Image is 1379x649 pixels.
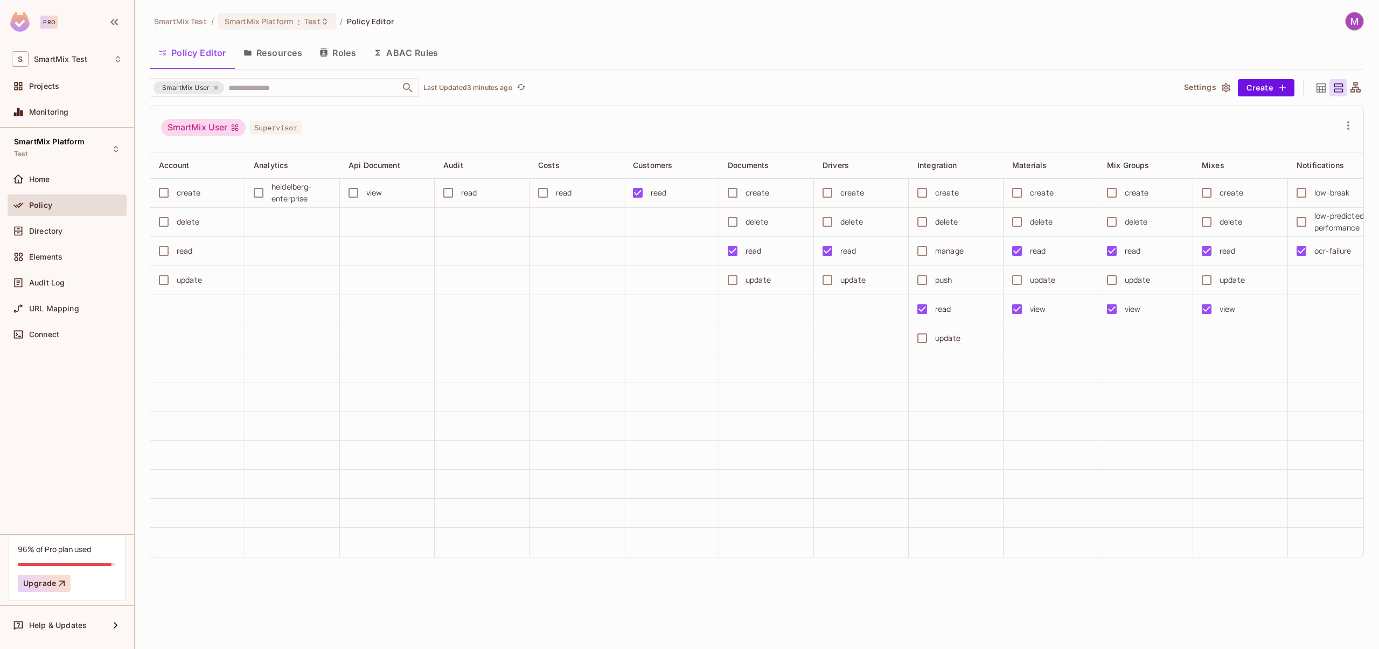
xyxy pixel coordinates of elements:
div: view [1220,303,1236,315]
div: view [1030,303,1046,315]
span: Mixes [1202,160,1224,170]
span: refresh [517,82,526,93]
p: Last Updated 3 minutes ago [423,83,513,92]
span: Costs [538,160,560,170]
span: Connect [29,330,59,339]
button: Open [400,80,415,95]
span: URL Mapping [29,304,79,313]
div: SmartMix User [161,119,246,136]
div: read [461,187,477,199]
span: Elements [29,253,62,261]
div: update [1220,274,1245,286]
span: SmartMix User [156,82,216,93]
span: Account [159,160,189,170]
div: heidelberg-enterprise [271,181,331,205]
span: Notifications [1297,160,1344,170]
div: create [177,187,200,199]
span: Directory [29,227,62,235]
span: Customers [633,160,672,170]
div: update [1030,274,1055,286]
div: 96% of Pro plan used [18,544,91,554]
div: view [366,187,382,199]
div: create [935,187,959,199]
div: delete [177,216,199,228]
span: Policy [29,201,52,210]
span: SmartMix Platform [14,137,85,146]
div: low-break [1314,187,1349,199]
img: SReyMgAAAABJRU5ErkJggg== [10,12,30,32]
span: : [297,17,301,26]
div: create [1125,187,1148,199]
div: delete [1220,216,1242,228]
li: / [211,16,214,26]
div: create [1030,187,1054,199]
span: Analytics [254,160,288,170]
button: Upgrade [18,575,71,592]
div: create [1220,187,1243,199]
button: refresh [515,81,528,94]
button: Create [1238,79,1294,96]
span: Audit Log [29,278,65,287]
span: Projects [29,82,59,90]
span: Api Document [349,160,400,170]
span: Materials [1012,160,1047,170]
button: Policy Editor [150,39,235,66]
div: delete [1125,216,1147,228]
div: read [746,245,762,257]
span: Monitoring [29,108,69,116]
div: read [840,245,856,257]
div: create [746,187,769,199]
span: Drivers [823,160,849,170]
div: view [1125,303,1141,315]
span: SmartMix Platform [225,16,293,26]
span: Documents [728,160,769,170]
button: Settings [1180,79,1234,96]
div: manage [935,245,964,257]
span: Policy Editor [347,16,394,26]
span: Click to refresh data [513,81,528,94]
span: the active workspace [154,16,207,26]
span: Integration [917,160,957,170]
div: delete [1030,216,1053,228]
span: S [12,51,29,67]
div: read [1125,245,1141,257]
div: low-predicted-performance [1314,210,1374,234]
div: read [177,245,193,257]
div: SmartMix User [154,81,224,94]
span: Supervisor [250,121,302,135]
div: update [840,274,866,286]
div: update [1125,274,1150,286]
div: delete [840,216,863,228]
div: push [935,274,952,286]
div: read [651,187,667,199]
li: / [340,16,343,26]
div: update [935,332,960,344]
div: create [840,187,864,199]
span: Mix Groups [1107,160,1150,170]
div: read [1030,245,1046,257]
div: read [556,187,572,199]
div: update [746,274,771,286]
span: Test [14,150,28,158]
button: ABAC Rules [365,39,447,66]
span: Test [304,16,321,26]
div: delete [935,216,958,228]
span: Help & Updates [29,621,87,630]
img: Mario Wessen [1346,12,1363,30]
span: Workspace: SmartMix Test [34,55,87,64]
div: delete [746,216,768,228]
span: Home [29,175,50,184]
div: update [177,274,202,286]
div: Pro [40,16,58,29]
span: Audit [443,160,463,170]
div: read [1220,245,1236,257]
button: Roles [311,39,365,66]
div: ocr-failure [1314,245,1352,257]
button: Resources [235,39,311,66]
div: read [935,303,951,315]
